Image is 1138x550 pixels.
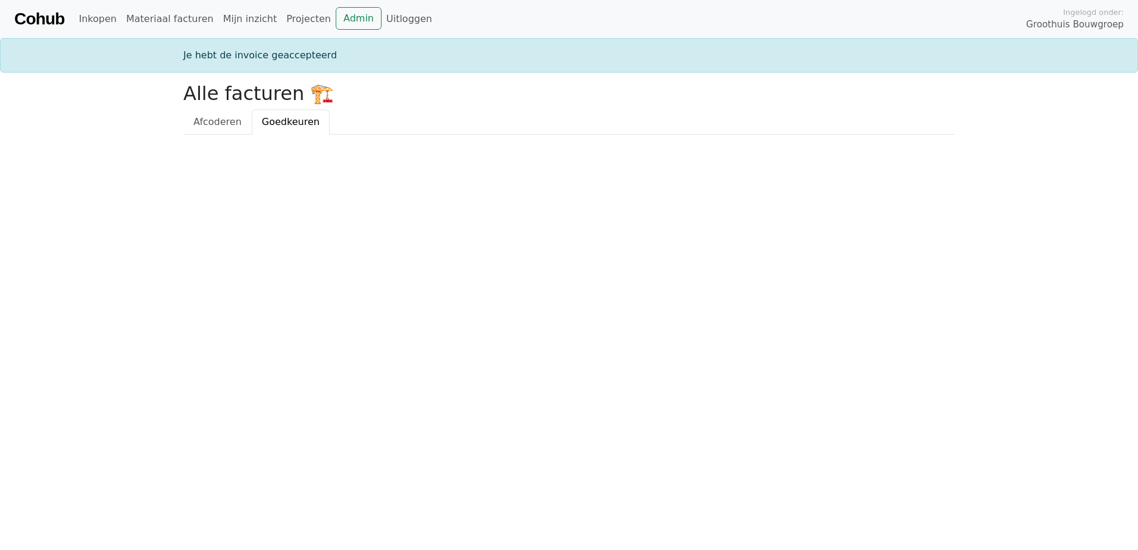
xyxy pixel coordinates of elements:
[252,110,330,135] a: Goedkeuren
[193,116,242,127] span: Afcoderen
[218,7,282,31] a: Mijn inzicht
[176,48,962,62] div: Je hebt de invoice geaccepteerd
[262,116,320,127] span: Goedkeuren
[1063,7,1124,18] span: Ingelogd onder:
[336,7,382,30] a: Admin
[1026,18,1124,32] span: Groothuis Bouwgroep
[183,82,955,105] h2: Alle facturen 🏗️
[74,7,121,31] a: Inkopen
[382,7,437,31] a: Uitloggen
[14,5,64,33] a: Cohub
[121,7,218,31] a: Materiaal facturen
[183,110,252,135] a: Afcoderen
[282,7,336,31] a: Projecten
